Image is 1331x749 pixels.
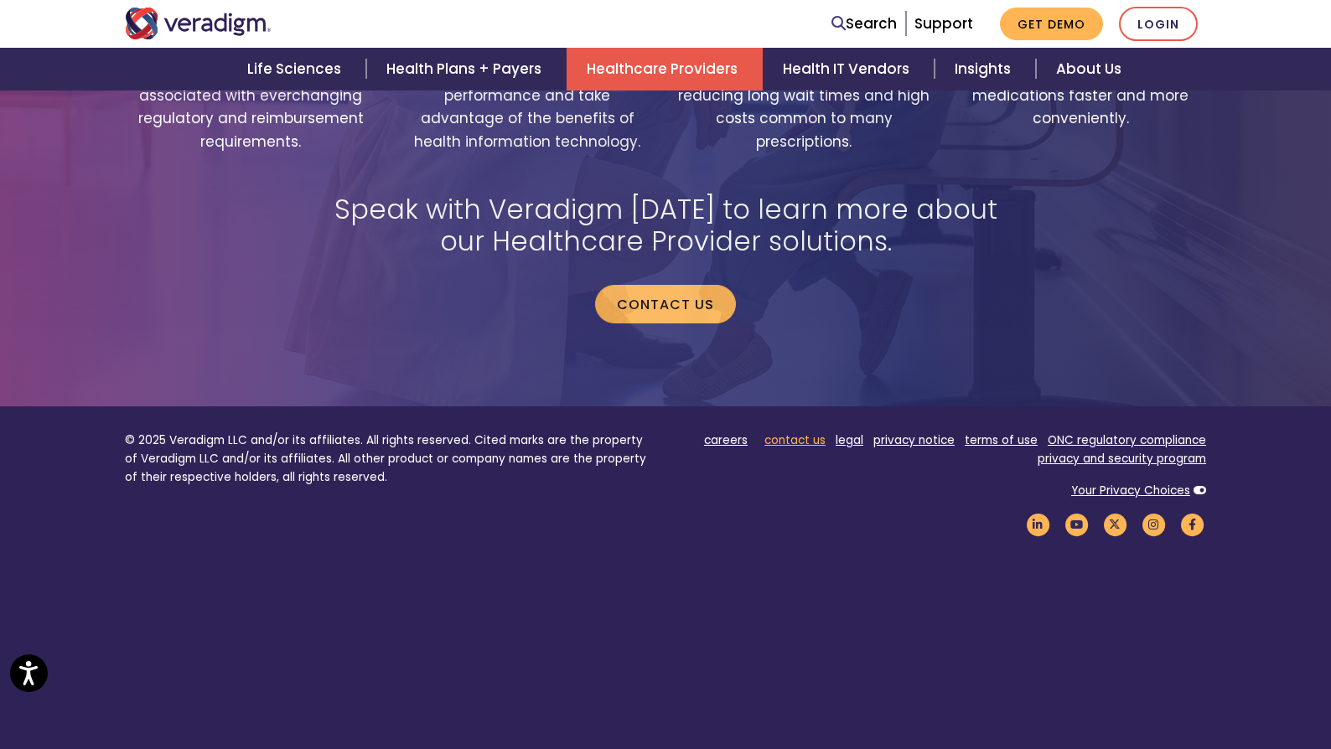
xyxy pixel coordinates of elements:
a: Veradigm Twitter Link [1101,516,1129,532]
span: Reduce the administrative burden associated with everchanging regulatory and reimbursement requir... [125,62,376,153]
a: careers [704,432,748,448]
a: terms of use [965,432,1038,448]
a: Support [914,13,973,34]
a: Your Privacy Choices [1071,483,1190,498]
h2: Speak with Veradigm [DATE] to learn more about our Healthcare Provider solutions. [309,194,1022,258]
a: Contact us [595,285,736,323]
a: Login [1119,7,1198,41]
a: Health IT Vendors [763,48,935,90]
span: Enhance patient satisfaction by reducing long wait times and high costs common to many prescripti... [678,62,930,153]
span: Improve practice financial performance and take advantage of the benefits of health information t... [401,62,653,153]
a: Get Demo [1000,8,1103,40]
a: privacy notice [873,432,955,448]
a: Search [831,13,897,35]
a: Insights [935,48,1036,90]
a: Veradigm Instagram Link [1139,516,1168,532]
a: Healthcare Providers [567,48,763,90]
img: Veradigm logo [125,8,272,39]
span: Get patients all their specialty medications faster and more conveniently. [955,62,1206,131]
a: Health Plans + Payers [366,48,567,90]
a: contact us [764,432,826,448]
a: Veradigm LinkedIn Link [1023,516,1052,532]
p: © 2025 Veradigm LLC and/or its affiliates. All rights reserved. Cited marks are the property of V... [125,431,653,486]
a: privacy and security program [1038,451,1206,467]
a: legal [836,432,863,448]
a: Life Sciences [227,48,366,90]
a: ONC regulatory compliance [1048,432,1206,448]
a: Veradigm Facebook Link [1178,516,1206,532]
a: Veradigm YouTube Link [1062,516,1090,532]
a: About Us [1036,48,1142,90]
